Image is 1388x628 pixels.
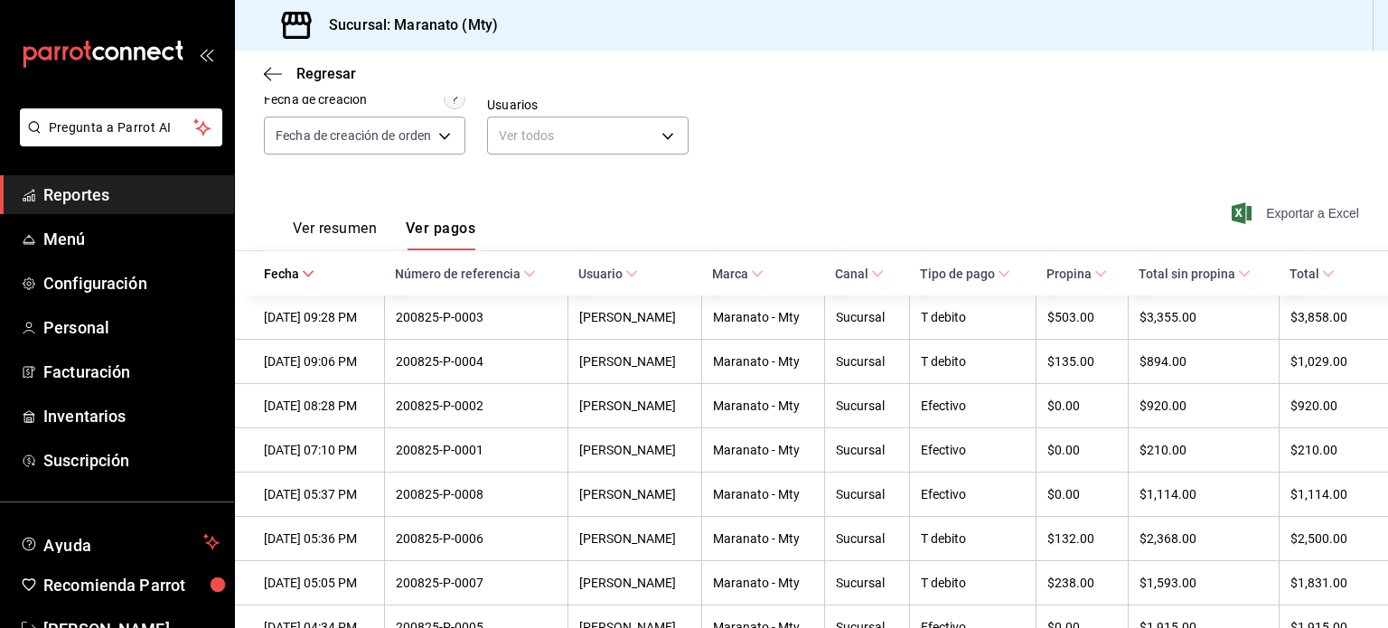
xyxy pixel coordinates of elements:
[43,448,220,473] span: Suscripción
[1139,443,1267,457] div: $210.00
[43,315,220,340] span: Personal
[43,360,220,384] span: Facturación
[713,398,813,413] div: Maranato - Mty
[13,131,222,150] a: Pregunta a Parrot AI
[836,487,898,501] div: Sucursal
[713,576,813,590] div: Maranato - Mty
[1290,267,1335,281] span: Total
[20,108,222,146] button: Pregunta a Parrot AI
[293,220,377,250] button: Ver resumen
[43,404,220,428] span: Inventarios
[579,531,690,546] div: [PERSON_NAME]
[43,183,220,207] span: Reportes
[1139,354,1267,369] div: $894.00
[1047,576,1117,590] div: $238.00
[579,443,690,457] div: [PERSON_NAME]
[264,310,373,324] div: [DATE] 09:28 PM
[264,487,373,501] div: [DATE] 05:37 PM
[578,267,638,281] span: Usuario
[713,487,813,501] div: Maranato - Mty
[396,443,556,457] div: 200825-P-0001
[396,487,556,501] div: 200825-P-0008
[314,14,498,36] h3: Sucursal: Maranato (Mty)
[921,576,1025,590] div: T debito
[921,531,1025,546] div: T debito
[921,443,1025,457] div: Efectivo
[1290,443,1359,457] div: $210.00
[293,220,475,250] div: navigation tabs
[836,398,898,413] div: Sucursal
[920,267,1010,281] span: Tipo de pago
[1290,576,1359,590] div: $1,831.00
[1139,531,1267,546] div: $2,368.00
[921,310,1025,324] div: T debito
[264,90,367,109] div: Fecha de creación
[1290,398,1359,413] div: $920.00
[921,487,1025,501] div: Efectivo
[713,310,813,324] div: Maranato - Mty
[1290,310,1359,324] div: $3,858.00
[264,398,373,413] div: [DATE] 08:28 PM
[1139,267,1251,281] span: Total sin propina
[836,443,898,457] div: Sucursal
[1047,487,1117,501] div: $0.00
[579,354,690,369] div: [PERSON_NAME]
[396,531,556,546] div: 200825-P-0006
[1139,310,1267,324] div: $3,355.00
[264,531,373,546] div: [DATE] 05:36 PM
[264,443,373,457] div: [DATE] 07:10 PM
[579,310,690,324] div: [PERSON_NAME]
[43,271,220,295] span: Configuración
[264,267,314,281] span: Fecha
[921,398,1025,413] div: Efectivo
[836,531,898,546] div: Sucursal
[264,576,373,590] div: [DATE] 05:05 PM
[579,487,690,501] div: [PERSON_NAME]
[835,267,884,281] span: Canal
[1046,267,1107,281] span: Propina
[49,118,194,137] span: Pregunta a Parrot AI
[1290,354,1359,369] div: $1,029.00
[396,576,556,590] div: 200825-P-0007
[1047,531,1117,546] div: $132.00
[396,354,556,369] div: 200825-P-0004
[836,354,898,369] div: Sucursal
[396,310,556,324] div: 200825-P-0003
[395,267,536,281] span: Número de referencia
[264,354,373,369] div: [DATE] 09:06 PM
[836,576,898,590] div: Sucursal
[1290,487,1359,501] div: $1,114.00
[1047,443,1117,457] div: $0.00
[1047,398,1117,413] div: $0.00
[579,576,690,590] div: [PERSON_NAME]
[276,127,431,145] span: Fecha de creación de orden
[1139,576,1267,590] div: $1,593.00
[43,531,196,553] span: Ayuda
[1235,202,1359,224] button: Exportar a Excel
[1047,354,1117,369] div: $135.00
[712,267,764,281] span: Marca
[713,443,813,457] div: Maranato - Mty
[1290,531,1359,546] div: $2,500.00
[487,117,689,155] div: Ver todos
[713,531,813,546] div: Maranato - Mty
[396,398,556,413] div: 200825-P-0002
[713,354,813,369] div: Maranato - Mty
[43,573,220,597] span: Recomienda Parrot
[43,227,220,251] span: Menú
[487,98,689,111] label: Usuarios
[836,310,898,324] div: Sucursal
[1139,398,1267,413] div: $920.00
[1047,310,1117,324] div: $503.00
[264,65,356,82] button: Regresar
[199,47,213,61] button: open_drawer_menu
[1139,487,1267,501] div: $1,114.00
[296,65,356,82] span: Regresar
[406,220,475,250] button: Ver pagos
[579,398,690,413] div: [PERSON_NAME]
[921,354,1025,369] div: T debito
